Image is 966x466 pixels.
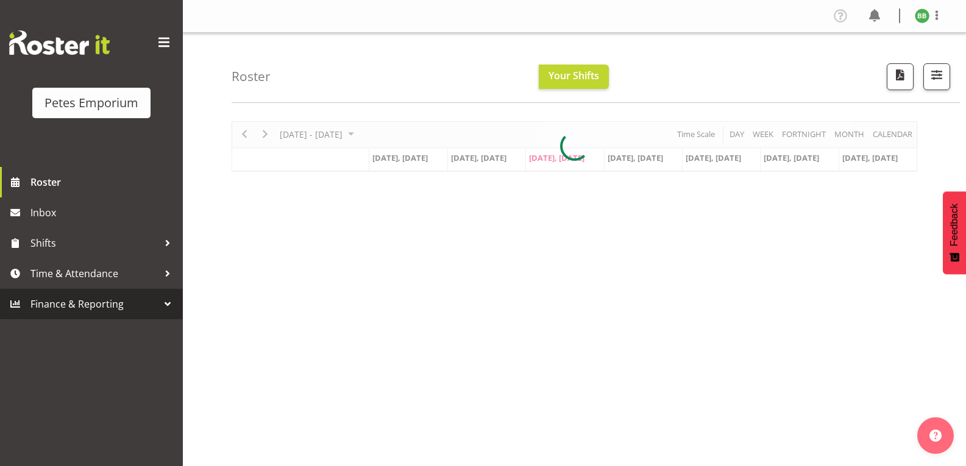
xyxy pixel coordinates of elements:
[549,69,599,82] span: Your Shifts
[887,63,914,90] button: Download a PDF of the roster according to the set date range.
[949,203,960,246] span: Feedback
[923,63,950,90] button: Filter Shifts
[30,264,158,283] span: Time & Attendance
[30,203,177,222] span: Inbox
[232,69,271,83] h4: Roster
[30,295,158,313] span: Finance & Reporting
[943,191,966,274] button: Feedback - Show survey
[539,65,609,89] button: Your Shifts
[30,173,177,191] span: Roster
[9,30,110,55] img: Rosterit website logo
[929,429,942,442] img: help-xxl-2.png
[44,94,138,112] div: Petes Emporium
[30,234,158,252] span: Shifts
[915,9,929,23] img: beena-bist9974.jpg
